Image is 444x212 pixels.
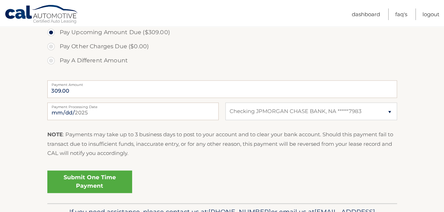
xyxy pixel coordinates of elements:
input: Payment Date [47,102,219,120]
strong: NOTE [47,131,63,138]
a: Dashboard [352,8,380,20]
label: Payment Processing Date [47,102,219,108]
label: Pay Other Charges Due ($0.00) [47,39,397,54]
a: Submit One Time Payment [47,170,132,193]
p: : Payments may take up to 3 business days to post to your account and to clear your bank account.... [47,130,397,158]
label: Payment Amount [47,80,397,86]
a: Logout [422,8,439,20]
input: Payment Amount [47,80,397,98]
label: Pay A Different Amount [47,54,397,68]
a: Cal Automotive [5,5,79,25]
a: FAQ's [395,8,407,20]
label: Pay Upcoming Amount Due ($309.00) [47,25,397,39]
